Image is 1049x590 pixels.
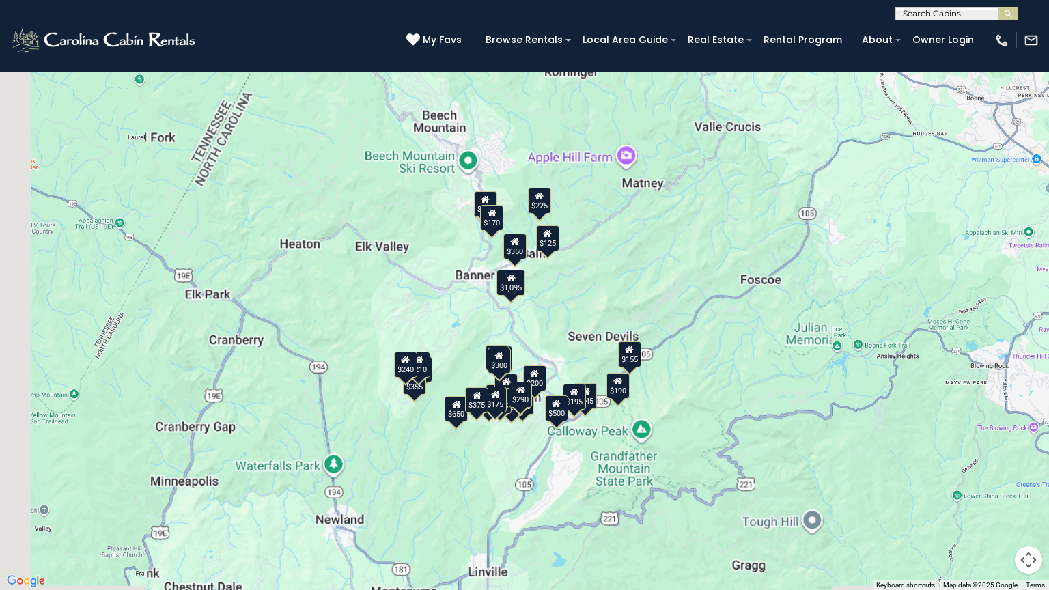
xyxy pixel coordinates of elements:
[855,29,899,51] a: About
[994,33,1009,48] img: phone-regular-white.png
[406,33,465,48] a: My Favs
[1024,33,1039,48] img: mail-regular-white.png
[423,33,462,47] span: My Favs
[479,29,570,51] a: Browse Rentals
[576,29,675,51] a: Local Area Guide
[906,29,981,51] a: Owner Login
[10,27,199,54] img: White-1-2.png
[757,29,849,51] a: Rental Program
[681,29,751,51] a: Real Estate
